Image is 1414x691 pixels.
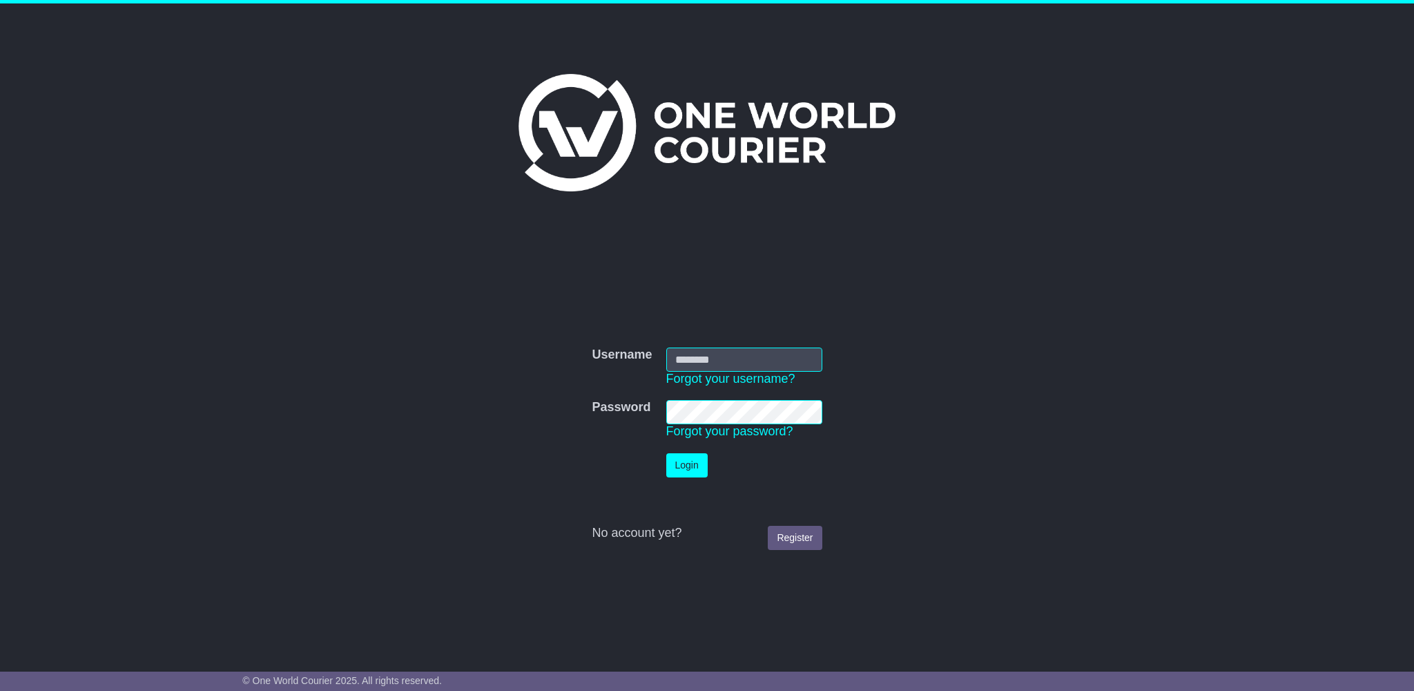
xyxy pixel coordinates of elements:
[666,372,795,386] a: Forgot your username?
[592,526,822,541] div: No account yet?
[592,348,652,363] label: Username
[666,424,793,438] a: Forgot your password?
[242,675,442,686] span: © One World Courier 2025. All rights reserved.
[768,526,822,550] a: Register
[519,74,895,191] img: One World
[666,453,708,477] button: Login
[592,400,650,415] label: Password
